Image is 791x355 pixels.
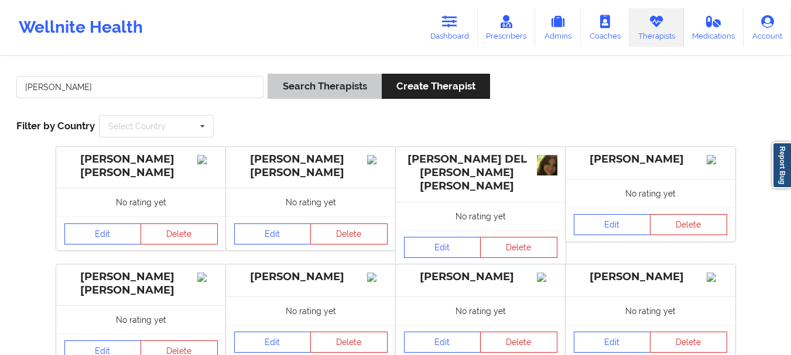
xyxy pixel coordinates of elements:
img: Image%2Fplaceholer-image.png [197,273,218,282]
div: No rating yet [396,297,566,325]
button: Delete [310,223,388,244]
a: Report Bug [772,142,791,188]
a: Medications [684,8,744,47]
div: [PERSON_NAME] [PERSON_NAME] [64,270,218,297]
img: Image%2Fplaceholer-image.png [367,273,388,282]
a: Edit [574,332,651,353]
div: [PERSON_NAME] DEL [PERSON_NAME] [PERSON_NAME] [404,153,557,193]
input: Search Keywords [16,76,263,98]
img: Image%2Fplaceholer-image.png [707,155,727,164]
div: No rating yet [226,297,396,325]
img: Image%2Fplaceholer-image.png [197,155,218,164]
a: Edit [404,237,481,258]
button: Delete [141,223,218,244]
div: No rating yet [566,179,735,208]
button: Delete [650,214,727,235]
div: [PERSON_NAME] [404,270,557,284]
img: Image%2Fplaceholer-image.png [707,273,727,282]
button: Delete [310,332,388,353]
button: Delete [480,332,557,353]
div: [PERSON_NAME] [PERSON_NAME] [234,153,388,180]
a: Dashboard [422,8,478,47]
a: Coaches [581,8,629,47]
div: [PERSON_NAME] [574,270,727,284]
div: No rating yet [56,305,226,334]
div: [PERSON_NAME] [574,153,727,166]
a: Prescribers [478,8,536,47]
img: Image%2Fplaceholer-image.png [537,273,557,282]
a: Edit [404,332,481,353]
div: [PERSON_NAME] [234,270,388,284]
div: No rating yet [226,188,396,216]
a: Edit [234,223,311,244]
button: Delete [480,237,557,258]
button: Create Therapist [382,74,490,99]
div: [PERSON_NAME] [PERSON_NAME] [64,153,218,180]
button: Delete [650,332,727,353]
a: Account [744,8,791,47]
a: Admins [535,8,581,47]
div: Select Country [108,122,166,130]
a: Edit [64,223,142,244]
a: Edit [574,214,651,235]
a: Edit [234,332,311,353]
img: Image%2Fplaceholer-image.png [367,155,388,164]
a: Therapists [629,8,684,47]
div: No rating yet [566,297,735,325]
span: Filter by Country [16,120,95,132]
img: c769db5c-192e-4d78-9843-6e239e514ff8_690cf7bf-5914-497d-9976-2148f9fa1ca7foto.jpg [537,155,557,175]
button: Search Therapists [268,74,381,99]
div: No rating yet [56,188,226,216]
div: No rating yet [396,202,566,230]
